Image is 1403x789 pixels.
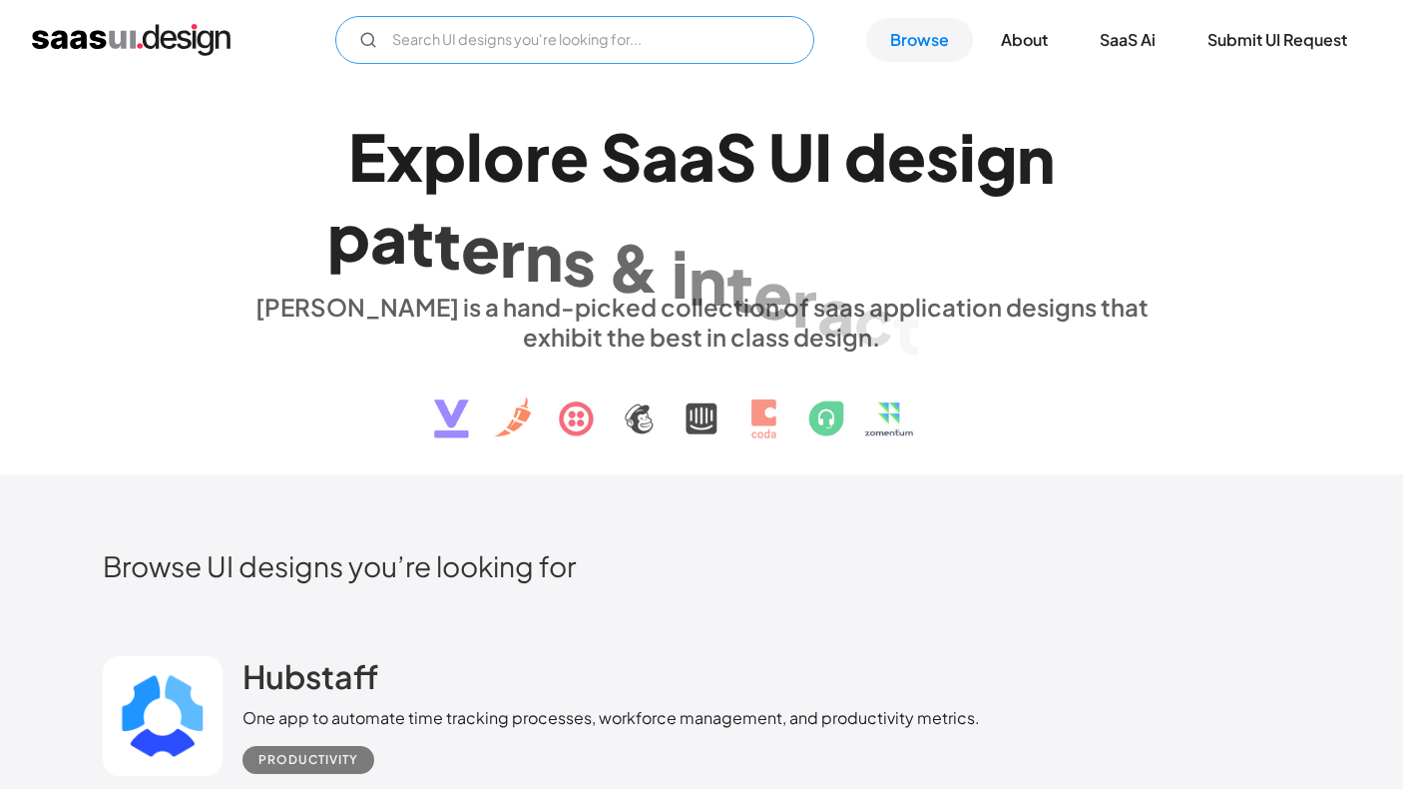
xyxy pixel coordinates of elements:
[563,223,596,300] div: s
[335,16,814,64] input: Search UI designs you're looking for...
[689,242,726,319] div: n
[370,200,407,277] div: a
[1183,18,1371,62] a: Submit UI Request
[814,118,832,195] div: I
[959,118,976,195] div: i
[327,198,370,275] div: p
[866,18,973,62] a: Browse
[844,118,887,195] div: d
[434,206,461,283] div: t
[642,118,679,195] div: a
[242,118,1161,272] h1: Explore SaaS UI design patterns & interactions.
[242,656,378,696] h2: Hubstaff
[525,118,550,195] div: r
[500,214,525,291] div: r
[893,291,920,368] div: t
[423,118,466,195] div: p
[407,203,434,280] div: t
[887,118,926,195] div: e
[32,24,231,56] a: home
[854,282,893,359] div: c
[977,18,1072,62] a: About
[386,118,423,195] div: x
[926,118,959,195] div: s
[768,118,814,195] div: U
[348,118,386,195] div: E
[466,118,483,195] div: l
[1017,120,1055,197] div: n
[335,16,814,64] form: Email Form
[525,218,563,295] div: n
[726,249,753,326] div: t
[792,264,817,341] div: r
[103,548,1300,583] h2: Browse UI designs you’re looking for
[242,656,378,706] a: Hubstaff
[1076,18,1179,62] a: SaaS Ai
[242,706,980,730] div: One app to automate time tracking processes, workforce management, and productivity metrics.
[672,235,689,312] div: i
[715,118,756,195] div: S
[242,292,1161,352] div: [PERSON_NAME] is a hand-picked collection of saas application designs that exhibit the best in cl...
[399,352,1004,455] img: text, icon, saas logo
[817,273,854,350] div: a
[550,118,589,195] div: e
[608,229,660,306] div: &
[753,256,792,333] div: e
[679,118,715,195] div: a
[258,748,358,772] div: Productivity
[976,119,1017,196] div: g
[601,118,642,195] div: S
[483,118,525,195] div: o
[461,210,500,287] div: e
